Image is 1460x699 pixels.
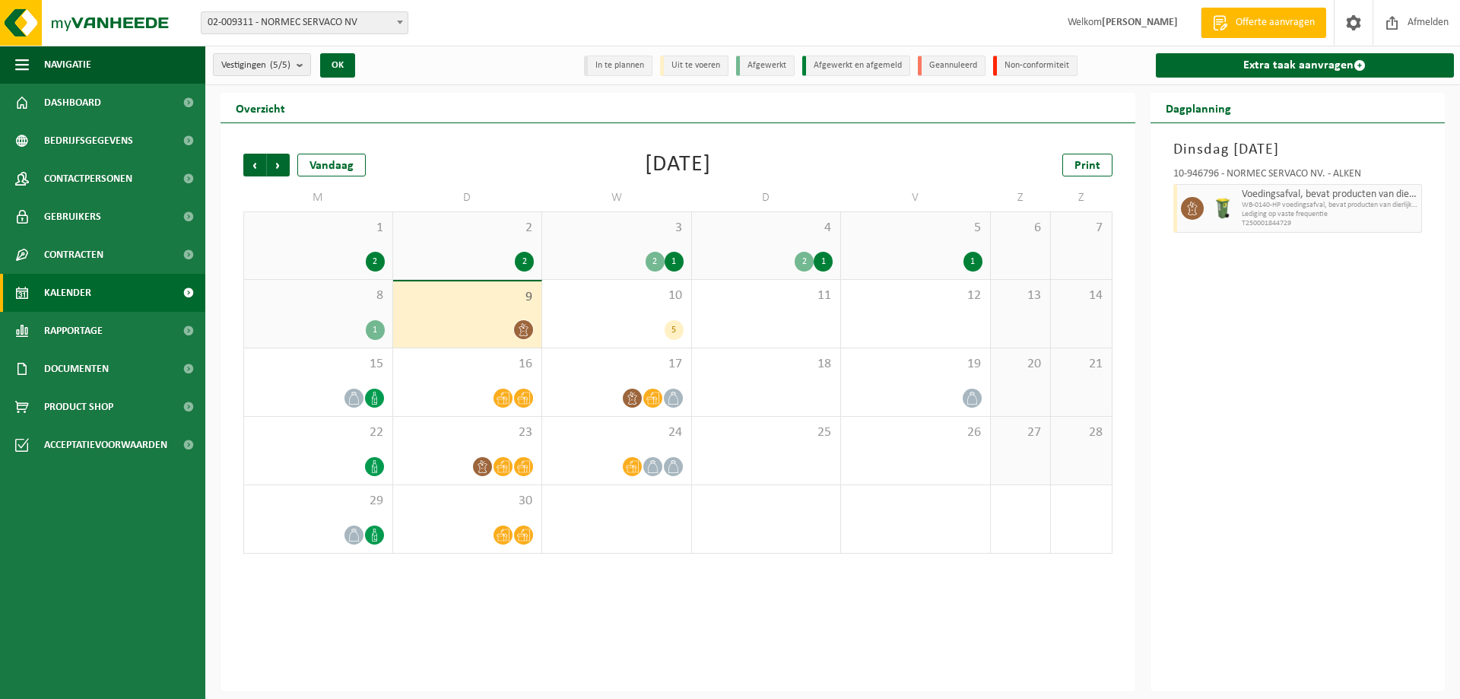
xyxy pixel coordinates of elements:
[550,424,684,441] span: 24
[44,426,167,464] span: Acceptatievoorwaarden
[660,56,728,76] li: Uit te voeren
[1242,210,1418,219] span: Lediging op vaste frequentie
[665,252,684,272] div: 1
[213,53,311,76] button: Vestigingen(5/5)
[700,356,833,373] span: 18
[998,220,1043,237] span: 6
[1051,184,1112,211] td: Z
[252,356,385,373] span: 15
[1058,288,1103,304] span: 14
[270,60,290,70] count: (5/5)
[44,350,109,388] span: Documenten
[814,252,833,272] div: 1
[584,56,652,76] li: In te plannen
[202,12,408,33] span: 02-009311 - NORMEC SERVACO NV
[1058,424,1103,441] span: 28
[320,53,355,78] button: OK
[963,252,982,272] div: 1
[998,424,1043,441] span: 27
[515,252,534,272] div: 2
[998,356,1043,373] span: 20
[700,288,833,304] span: 11
[802,56,910,76] li: Afgewerkt en afgemeld
[221,93,300,122] h2: Overzicht
[44,84,101,122] span: Dashboard
[1102,17,1178,28] strong: [PERSON_NAME]
[252,493,385,510] span: 29
[998,288,1043,304] span: 13
[1173,169,1423,184] div: 10-946796 - NORMEC SERVACO NV. - ALKEN
[401,424,535,441] span: 23
[201,11,408,34] span: 02-009311 - NORMEC SERVACO NV
[401,289,535,306] span: 9
[252,288,385,304] span: 8
[1242,189,1418,201] span: Voedingsafval, bevat producten van dierlijke oorsprong, onverpakt, categorie 3
[700,424,833,441] span: 25
[993,56,1078,76] li: Non-conformiteit
[849,356,982,373] span: 19
[1242,201,1418,210] span: WB-0140-HP voedingsafval, bevat producten van dierlijke oors
[795,252,814,272] div: 2
[1156,53,1455,78] a: Extra taak aanvragen
[849,288,982,304] span: 12
[366,320,385,340] div: 1
[252,424,385,441] span: 22
[849,220,982,237] span: 5
[542,184,692,211] td: W
[44,198,101,236] span: Gebruikers
[366,252,385,272] div: 2
[44,46,91,84] span: Navigatie
[1232,15,1319,30] span: Offerte aanvragen
[1211,197,1234,220] img: WB-0140-HPE-GN-50
[1201,8,1326,38] a: Offerte aanvragen
[393,184,543,211] td: D
[1151,93,1246,122] h2: Dagplanning
[1058,356,1103,373] span: 21
[1173,138,1423,161] h3: Dinsdag [DATE]
[401,220,535,237] span: 2
[44,236,103,274] span: Contracten
[736,56,795,76] li: Afgewerkt
[700,220,833,237] span: 4
[692,184,842,211] td: D
[550,288,684,304] span: 10
[297,154,366,176] div: Vandaag
[267,154,290,176] span: Volgende
[44,122,133,160] span: Bedrijfsgegevens
[918,56,985,76] li: Geannuleerd
[1062,154,1112,176] a: Print
[44,160,132,198] span: Contactpersonen
[665,320,684,340] div: 5
[44,312,103,350] span: Rapportage
[401,493,535,510] span: 30
[849,424,982,441] span: 26
[252,220,385,237] span: 1
[44,388,113,426] span: Product Shop
[550,356,684,373] span: 17
[401,356,535,373] span: 16
[645,154,711,176] div: [DATE]
[1058,220,1103,237] span: 7
[1074,160,1100,172] span: Print
[221,54,290,77] span: Vestigingen
[991,184,1052,211] td: Z
[243,154,266,176] span: Vorige
[1242,219,1418,228] span: T250001844729
[243,184,393,211] td: M
[44,274,91,312] span: Kalender
[550,220,684,237] span: 3
[646,252,665,272] div: 2
[841,184,991,211] td: V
